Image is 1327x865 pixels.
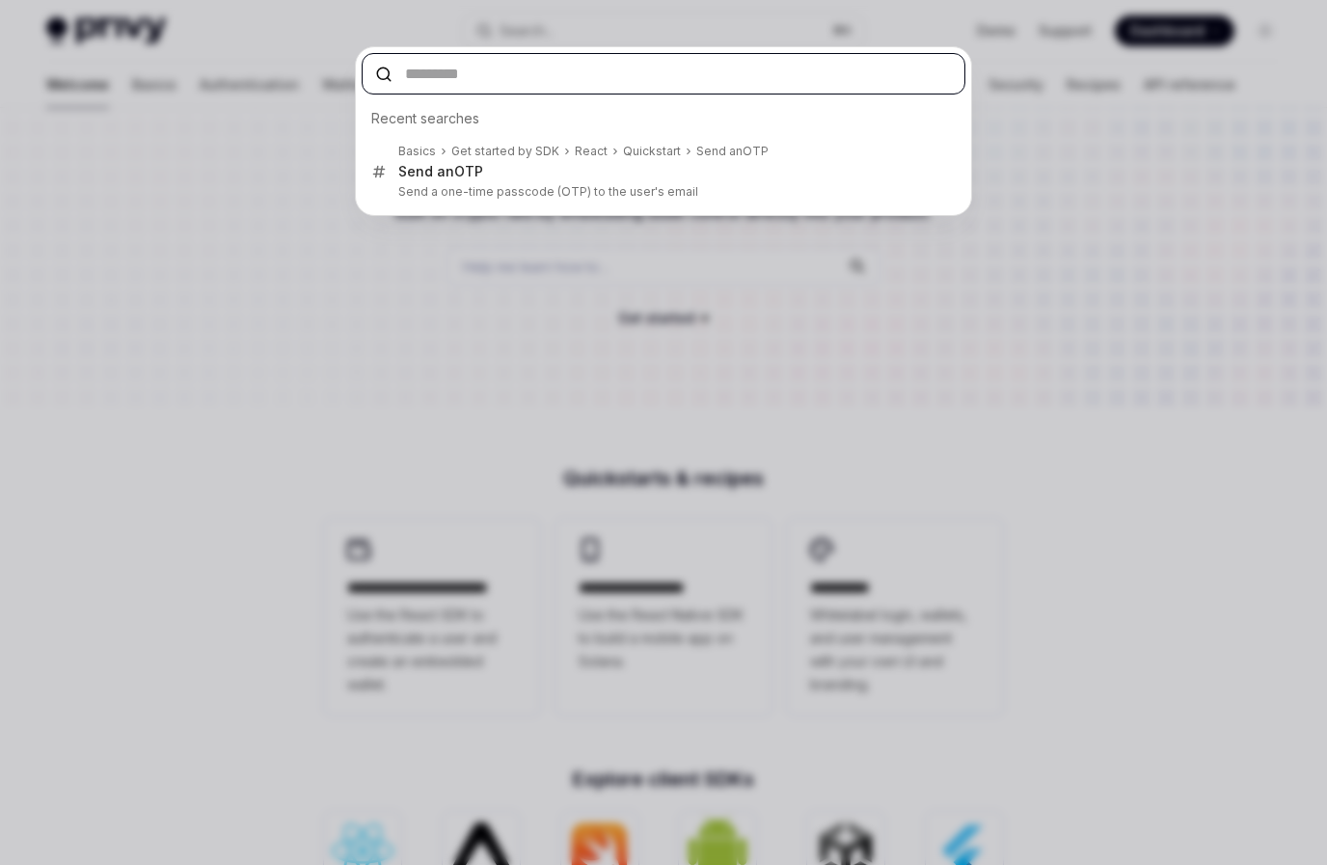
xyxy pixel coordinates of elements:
div: Get started by SDK [451,144,559,159]
div: Quickstart [623,144,681,159]
div: Send an [398,163,483,180]
span: Recent searches [371,109,479,128]
div: Basics [398,144,436,159]
div: React [575,144,608,159]
b: OTP [743,144,769,158]
b: OTP [454,163,483,179]
p: Send a one-time passcode (OTP) to the user's email [398,184,925,200]
div: Send an [696,144,769,159]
